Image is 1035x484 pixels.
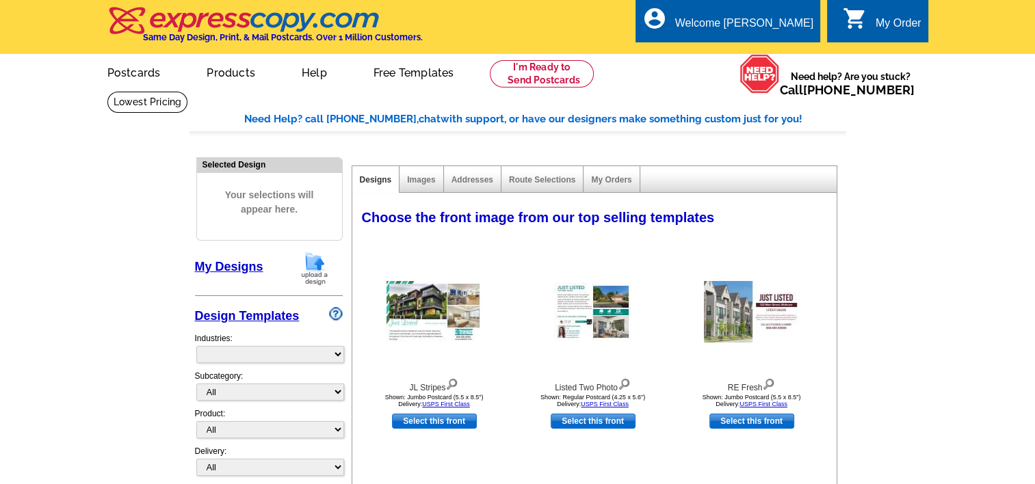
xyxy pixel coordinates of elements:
img: view design details [445,375,458,390]
img: help [739,54,780,94]
a: USPS First Class [739,401,787,407]
img: upload-design [297,251,332,286]
a: Addresses [451,175,493,185]
div: Need Help? call [PHONE_NUMBER], with support, or have our designers make something custom just fo... [244,111,846,127]
img: Listed Two Photo [554,282,632,341]
div: Shown: Regular Postcard (4.25 x 5.6") Delivery: [518,394,668,407]
a: USPS First Class [581,401,629,407]
div: Shown: Jumbo Postcard (5.5 x 8.5") Delivery: [359,394,510,407]
div: Subcategory: [195,370,343,407]
div: RE Fresh [677,375,827,394]
a: shopping_cart My Order [843,15,921,32]
a: Help [280,55,349,88]
a: Route Selections [509,175,575,185]
div: Listed Two Photo [518,375,668,394]
span: Choose the front image from our top selling templates [362,210,715,225]
a: Images [407,175,435,185]
div: Welcome [PERSON_NAME] [675,17,813,36]
img: design-wizard-help-icon.png [329,307,343,321]
a: Free Templates [352,55,476,88]
a: use this design [709,414,794,429]
div: JL Stripes [359,375,510,394]
a: [PHONE_NUMBER] [803,83,915,97]
img: view design details [618,375,631,390]
div: Industries: [195,325,343,370]
a: Designs [360,175,392,185]
a: USPS First Class [422,401,470,407]
a: Design Templates [195,309,300,323]
span: Your selections will appear here. [207,174,332,230]
div: Shown: Jumbo Postcard (5.5 x 8.5") Delivery: [677,394,827,407]
h4: Same Day Design, Print, & Mail Postcards. Over 1 Million Customers. [143,32,423,42]
img: view design details [762,375,775,390]
a: My Designs [195,260,263,273]
div: Selected Design [197,158,342,171]
img: RE Fresh [704,281,800,342]
span: chat [419,113,441,125]
div: Delivery: [195,445,343,483]
i: account_circle [642,6,667,31]
a: Same Day Design, Print, & Mail Postcards. Over 1 Million Customers. [107,16,423,42]
a: Products [185,55,277,88]
span: Need help? Are you stuck? [780,70,921,97]
span: Call [780,83,915,97]
div: Product: [195,407,343,445]
a: use this design [392,414,477,429]
i: shopping_cart [843,6,867,31]
div: My Order [876,17,921,36]
a: use this design [551,414,636,429]
img: JL Stripes [387,281,482,342]
a: My Orders [591,175,631,185]
a: Postcards [86,55,183,88]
